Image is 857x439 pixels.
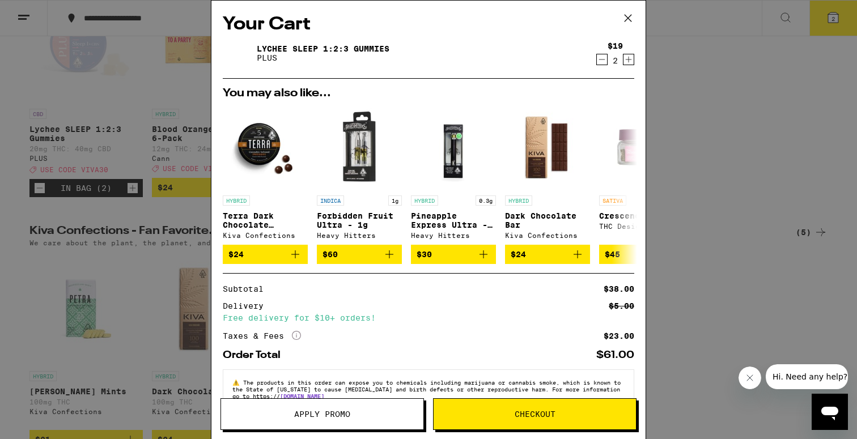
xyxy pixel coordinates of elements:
p: HYBRID [411,195,438,206]
span: $24 [228,250,244,259]
span: $24 [511,250,526,259]
p: Forbidden Fruit Ultra - 1g [317,211,402,229]
button: Add to bag [599,245,684,264]
img: Heavy Hitters - Forbidden Fruit Ultra - 1g [317,105,402,190]
div: Heavy Hitters [317,232,402,239]
button: Add to bag [411,245,496,264]
div: THC Design [599,223,684,230]
p: HYBRID [505,195,532,206]
a: Lychee SLEEP 1:2:3 Gummies [257,44,389,53]
button: Add to bag [223,245,308,264]
iframe: Close message [739,366,761,389]
div: $5.00 [609,302,634,310]
a: [DOMAIN_NAME] [280,393,324,399]
p: 0.3g [476,195,496,206]
span: $60 [323,250,338,259]
div: Delivery [223,302,271,310]
a: Open page for Pineapple Express Ultra - 0.3g from Heavy Hitters [411,105,496,245]
iframe: Button to launch messaging window [812,394,848,430]
button: Add to bag [505,245,590,264]
h2: Your Cart [223,12,634,37]
div: $23.00 [604,332,634,340]
span: ⚠️ [232,379,243,386]
a: Open page for Forbidden Fruit Ultra - 1g from Heavy Hitters [317,105,402,245]
a: Open page for Dark Chocolate Bar from Kiva Confections [505,105,590,245]
img: Kiva Confections - Dark Chocolate Bar [505,105,590,190]
a: Open page for Crescendo - 3.5g from THC Design [599,105,684,245]
div: Subtotal [223,285,271,293]
button: Decrement [596,54,608,65]
span: Checkout [515,410,555,418]
span: $30 [417,250,432,259]
div: Kiva Confections [505,232,590,239]
span: The products in this order can expose you to chemicals including marijuana or cannabis smoke, whi... [232,379,621,399]
div: Kiva Confections [223,232,308,239]
div: $19 [608,41,623,50]
p: PLUS [257,53,389,62]
p: Pineapple Express Ultra - 0.3g [411,211,496,229]
a: Open page for Terra Dark Chocolate Espresso Beans from Kiva Confections [223,105,308,245]
div: $61.00 [596,350,634,360]
div: 2 [608,56,623,65]
div: Free delivery for $10+ orders! [223,314,634,322]
button: Apply Promo [220,398,424,430]
span: $45 [605,250,620,259]
p: 1g [388,195,402,206]
h2: You may also like... [223,88,634,99]
p: Crescendo - 3.5g [599,211,684,220]
img: Heavy Hitters - Pineapple Express Ultra - 0.3g [411,105,496,190]
p: SATIVA [599,195,626,206]
button: Add to bag [317,245,402,264]
p: Dark Chocolate Bar [505,211,590,229]
div: Taxes & Fees [223,331,301,341]
p: HYBRID [223,195,250,206]
img: Lychee SLEEP 1:2:3 Gummies [223,37,254,69]
div: Heavy Hitters [411,232,496,239]
img: THC Design - Crescendo - 3.5g [599,105,684,190]
div: $38.00 [604,285,634,293]
span: Apply Promo [294,410,350,418]
img: Kiva Confections - Terra Dark Chocolate Espresso Beans [223,105,308,190]
div: Order Total [223,350,289,360]
p: Terra Dark Chocolate Espresso Beans [223,211,308,229]
button: Checkout [433,398,637,430]
button: Increment [623,54,634,65]
p: INDICA [317,195,344,206]
iframe: Message from company [766,364,848,389]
